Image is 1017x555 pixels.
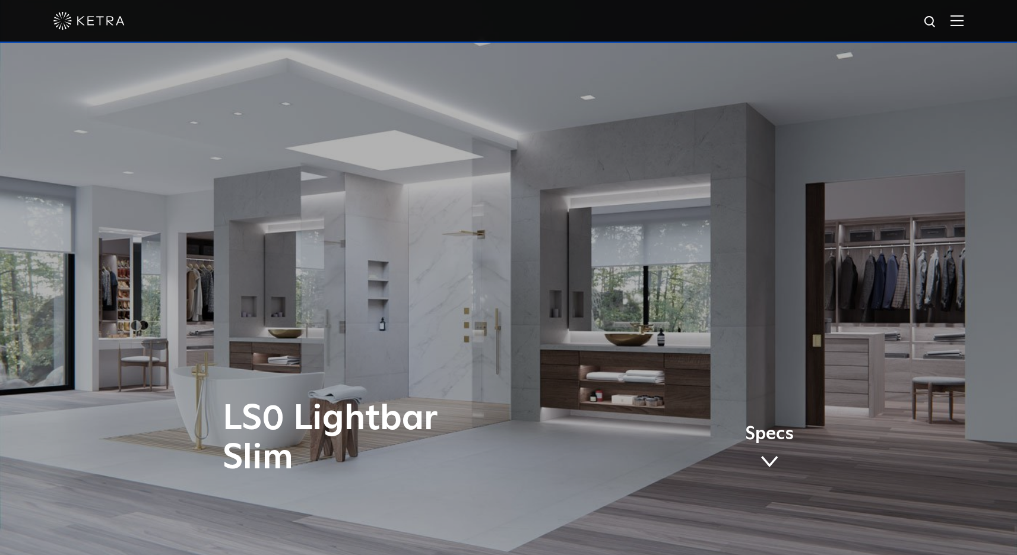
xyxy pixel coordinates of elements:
[951,15,964,26] img: Hamburger%20Nav.svg
[745,426,794,443] span: Specs
[923,15,938,30] img: search icon
[745,426,794,472] a: Specs
[53,12,125,30] img: ketra-logo-2019-white
[223,399,558,478] h1: LS0 Lightbar Slim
